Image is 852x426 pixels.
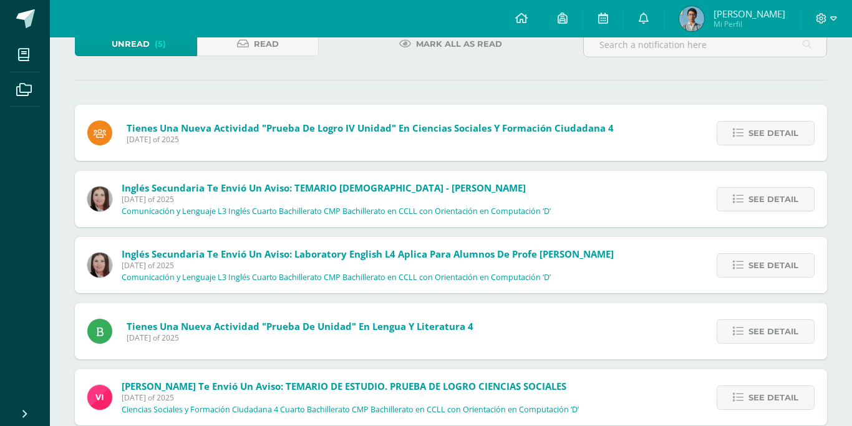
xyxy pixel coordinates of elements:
img: 8af0450cf43d44e38c4a1497329761f3.png [87,186,112,211]
span: [PERSON_NAME] [714,7,785,20]
span: Mark all as read [416,32,502,56]
span: See detail [748,122,798,145]
span: [DATE] of 2025 [122,392,579,403]
span: [DATE] of 2025 [122,194,551,205]
span: Mi Perfil [714,19,785,29]
span: Tienes una nueva actividad "Prueba de unidad" En Lengua y Literatura 4 [127,320,473,332]
a: Read [197,32,319,56]
span: See detail [748,188,798,211]
img: bd6d0aa147d20350c4821b7c643124fa.png [87,385,112,410]
span: [PERSON_NAME] te envió un aviso: TEMARIO DE ESTUDIO. PRUEBA DE LOGRO CIENCIAS SOCIALES [122,380,566,392]
a: Unread(5) [75,32,197,56]
img: 44a5dc3befe128f8c1d49001de6fe046.png [679,6,704,31]
p: Comunicación y Lenguaje L3 Inglés Cuarto Bachillerato CMP Bachillerato en CCLL con Orientación en... [122,206,551,216]
span: See detail [748,320,798,343]
img: 8af0450cf43d44e38c4a1497329761f3.png [87,253,112,278]
p: Comunicación y Lenguaje L3 Inglés Cuarto Bachillerato CMP Bachillerato en CCLL con Orientación en... [122,273,551,283]
span: Tienes una nueva actividad "Prueba de Logro IV Unidad" En Ciencias Sociales y Formación Ciudadana 4 [127,122,614,134]
span: Read [254,32,279,56]
input: Search a notification here [584,32,826,57]
span: [DATE] of 2025 [127,134,614,145]
span: Unread [112,32,150,56]
span: (5) [155,32,166,56]
span: [DATE] of 2025 [127,332,473,343]
p: Ciencias Sociales y Formación Ciudadana 4 Cuarto Bachillerato CMP Bachillerato en CCLL con Orient... [122,405,579,415]
span: See detail [748,254,798,277]
a: Mark all as read [384,32,518,56]
span: See detail [748,386,798,409]
span: Inglés Secundaria te envió un aviso: Laboratory English L4 Aplica para alumnos de profe [PERSON_N... [122,248,614,260]
span: [DATE] of 2025 [122,260,614,271]
span: Inglés Secundaria te envió un aviso: TEMARIO [DEMOGRAPHIC_DATA] - [PERSON_NAME] [122,182,526,194]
